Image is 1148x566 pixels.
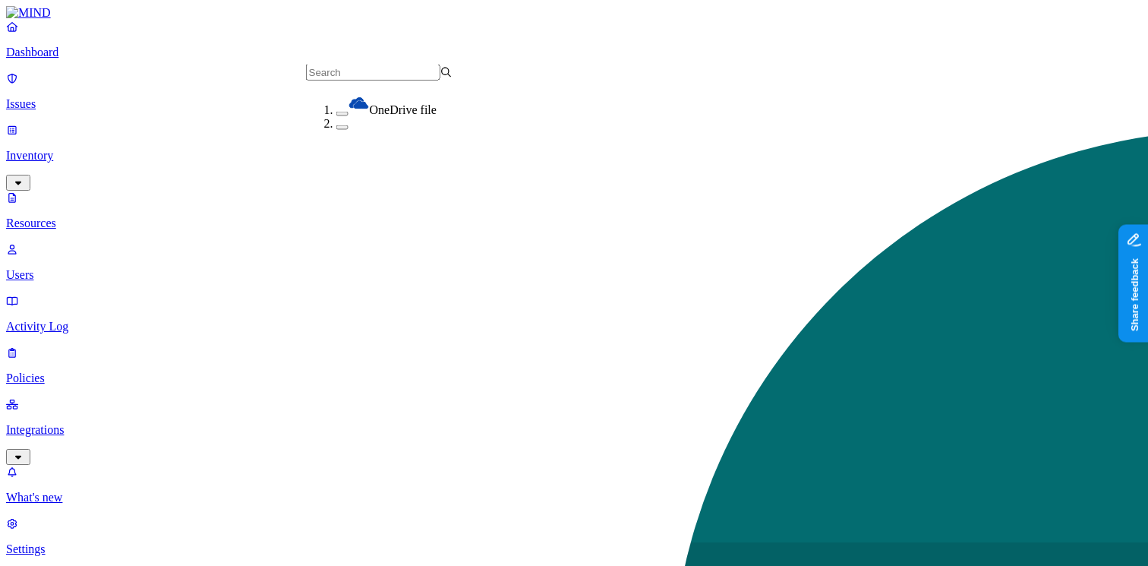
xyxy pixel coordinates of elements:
p: Policies [6,372,1142,385]
p: Inventory [6,149,1142,163]
a: Activity Log [6,294,1142,334]
p: Dashboard [6,46,1142,59]
img: MIND [6,6,51,20]
a: Users [6,242,1142,282]
a: Resources [6,191,1142,230]
p: Integrations [6,423,1142,437]
p: Issues [6,97,1142,111]
a: Issues [6,71,1142,111]
p: Users [6,268,1142,282]
img: onedrive [348,93,370,114]
a: What's new [6,465,1142,504]
a: Inventory [6,123,1142,188]
a: Dashboard [6,20,1142,59]
p: Activity Log [6,320,1142,334]
a: Settings [6,517,1142,556]
a: Integrations [6,397,1142,463]
span: OneDrive file [370,103,437,116]
p: What's new [6,491,1142,504]
a: Policies [6,346,1142,385]
a: MIND [6,6,1142,20]
p: Resources [6,217,1142,230]
input: Search [306,65,440,81]
p: Settings [6,542,1142,556]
